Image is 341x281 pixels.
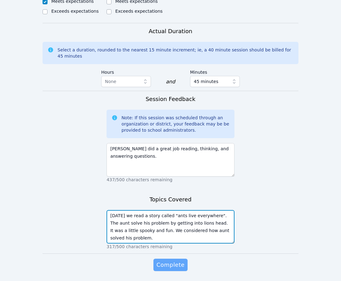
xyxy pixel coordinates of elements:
span: None [105,79,116,84]
h3: Actual Duration [149,27,192,36]
div: Note: If this session was scheduled through an organization or district, your feedback may be be ... [121,115,230,133]
label: Exceeds expectations [51,9,98,14]
textarea: [PERSON_NAME] did a great job reading, thinking, and answering questions. [107,143,234,177]
div: and [166,78,175,86]
p: 437/500 characters remaining [107,177,234,183]
button: None [101,76,151,87]
p: 317/500 characters remaining [107,244,234,250]
h3: Topics Covered [149,195,191,204]
div: Select a duration, rounded to the nearest 15 minute increment; ie, a 40 minute session should be ... [57,47,293,59]
span: Complete [157,261,184,269]
label: Exceeds expectations [115,9,162,14]
label: Hours [101,67,151,76]
textarea: [DATE] we read a story called "ants live everywhere". The aunt solve his problem by getting into ... [107,210,234,244]
label: Minutes [190,67,240,76]
span: 45 minutes [194,78,218,85]
button: Complete [153,259,188,271]
h3: Session Feedback [146,95,195,103]
button: 45 minutes [190,76,240,87]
